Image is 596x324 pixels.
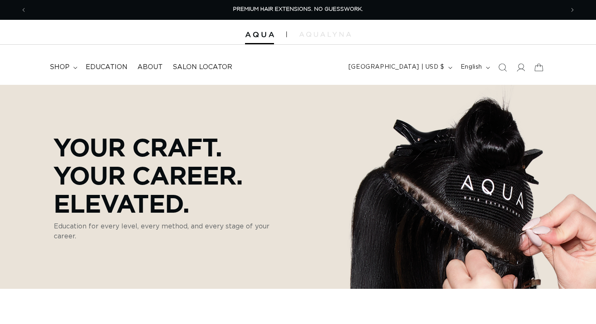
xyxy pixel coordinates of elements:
a: Education [81,58,132,77]
button: Previous announcement [14,2,33,18]
a: Salon Locator [168,58,237,77]
button: Next announcement [563,2,582,18]
span: English [461,63,482,72]
summary: shop [45,58,81,77]
a: About [132,58,168,77]
span: About [137,63,163,72]
span: PREMIUM HAIR EXTENSIONS. NO GUESSWORK. [233,7,363,12]
span: [GEOGRAPHIC_DATA] | USD $ [348,63,445,72]
span: Salon Locator [173,63,232,72]
button: [GEOGRAPHIC_DATA] | USD $ [344,60,456,75]
summary: Search [493,58,512,77]
img: aqualyna.com [299,32,351,37]
span: Education [86,63,127,72]
button: English [456,60,493,75]
p: Your Craft. Your Career. Elevated. [54,133,290,217]
img: Aqua Hair Extensions [245,32,274,38]
span: shop [50,63,70,72]
p: Education for every level, every method, and every stage of your career. [54,221,290,241]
